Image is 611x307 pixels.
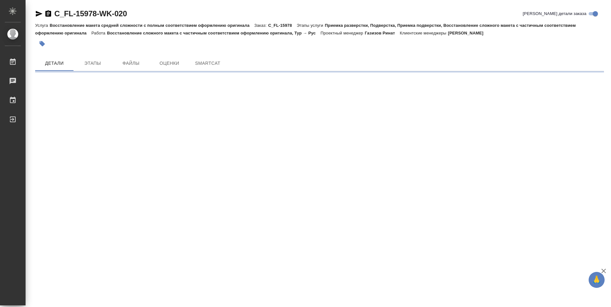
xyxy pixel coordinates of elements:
[254,23,268,28] p: Заказ:
[35,37,49,51] button: Добавить тэг
[321,31,365,35] p: Проектный менеджер
[116,59,146,67] span: Файлы
[44,10,52,18] button: Скопировать ссылку
[589,272,605,288] button: 🙏
[35,23,50,28] p: Услуга
[77,59,108,67] span: Этапы
[400,31,448,35] p: Клиентские менеджеры
[448,31,488,35] p: [PERSON_NAME]
[192,59,223,67] span: SmartCat
[35,10,43,18] button: Скопировать ссылку для ЯМессенджера
[154,59,185,67] span: Оценки
[523,11,586,17] span: [PERSON_NAME] детали заказа
[297,23,325,28] p: Этапы услуги
[50,23,254,28] p: Восстановление макета средней сложности с полным соответствием оформлению оригинала
[91,31,107,35] p: Работа
[107,31,321,35] p: Восстановление сложного макета с частичным соответствием оформлению оригинала, Тур → Рус
[268,23,297,28] p: C_FL-15978
[365,31,400,35] p: Газизов Ринат
[591,273,602,287] span: 🙏
[39,59,70,67] span: Детали
[54,9,127,18] a: C_FL-15978-WK-020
